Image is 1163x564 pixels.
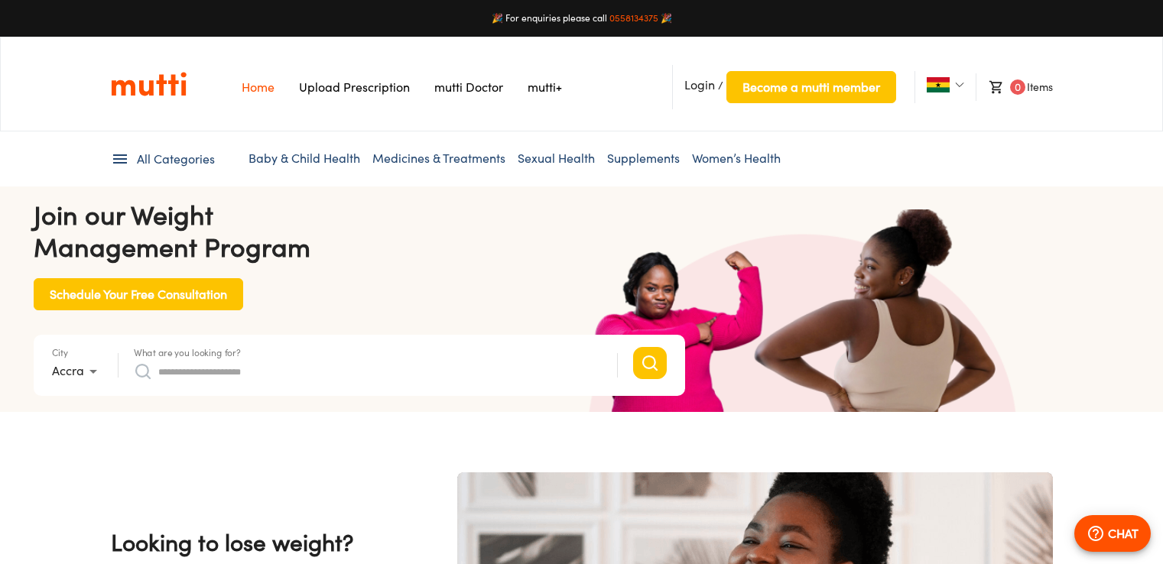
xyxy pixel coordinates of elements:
span: Become a mutti member [742,76,880,98]
span: Login [684,77,715,92]
label: What are you looking for? [134,348,241,357]
button: Become a mutti member [726,71,896,103]
a: Baby & Child Health [249,151,360,166]
li: / [672,65,896,109]
button: CHAT [1074,515,1151,552]
div: Accra [52,359,102,384]
span: Schedule Your Free Consultation [50,284,227,305]
h4: Join our Weight Management Program [34,199,685,263]
a: Link on the logo navigates to HomePage [111,71,187,97]
a: Supplements [607,151,680,166]
li: Items [976,73,1052,101]
span: 0 [1010,79,1025,95]
a: Navigates to Prescription Upload Page [299,79,410,95]
a: Medicines & Treatments [372,151,505,166]
span: All Categories [137,151,215,168]
a: Navigates to Home Page [242,79,275,95]
button: Search [633,347,667,379]
a: Schedule Your Free Consultation [34,286,243,299]
img: Logo [111,71,187,97]
img: Dropdown [955,80,964,89]
a: Women’s Health [692,151,781,166]
label: City [52,348,68,357]
a: Sexual Health [518,151,595,166]
button: Schedule Your Free Consultation [34,278,243,310]
p: CHAT [1108,524,1139,543]
a: 0558134375 [609,12,658,24]
a: Navigates to mutti doctor website [434,79,503,95]
img: Ghana [927,77,950,92]
h4: Looking to lose weight? [111,527,414,559]
a: Navigates to mutti+ page [528,79,562,95]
